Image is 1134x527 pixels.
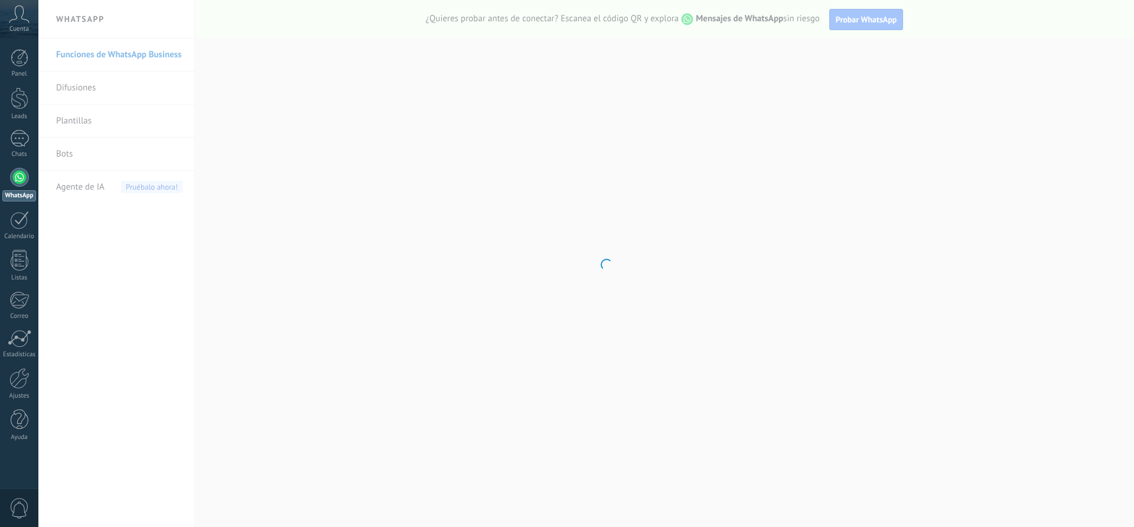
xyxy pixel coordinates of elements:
div: Correo [2,313,37,320]
div: Listas [2,274,37,282]
div: Leads [2,113,37,121]
span: Cuenta [9,25,29,33]
div: Ajustes [2,392,37,400]
div: Panel [2,70,37,78]
div: Ayuda [2,434,37,441]
div: Estadísticas [2,351,37,359]
div: Chats [2,151,37,158]
div: WhatsApp [2,190,36,201]
div: Calendario [2,233,37,240]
